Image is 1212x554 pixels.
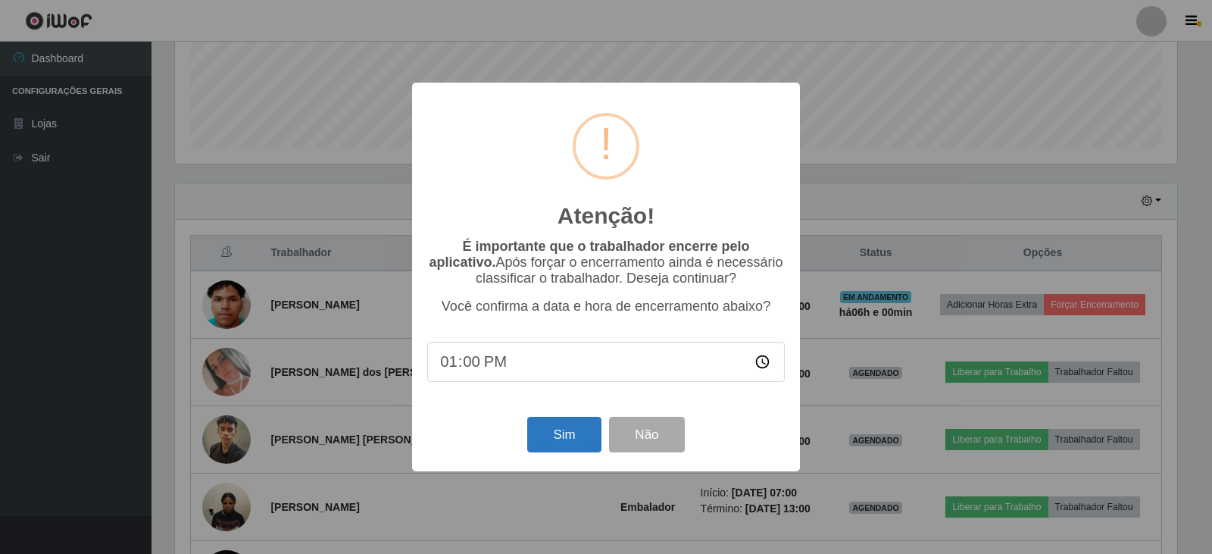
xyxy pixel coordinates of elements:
p: Após forçar o encerramento ainda é necessário classificar o trabalhador. Deseja continuar? [427,239,785,286]
b: É importante que o trabalhador encerre pelo aplicativo. [429,239,749,270]
button: Sim [527,417,601,452]
button: Não [609,417,684,452]
p: Você confirma a data e hora de encerramento abaixo? [427,299,785,315]
h2: Atenção! [558,202,654,230]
